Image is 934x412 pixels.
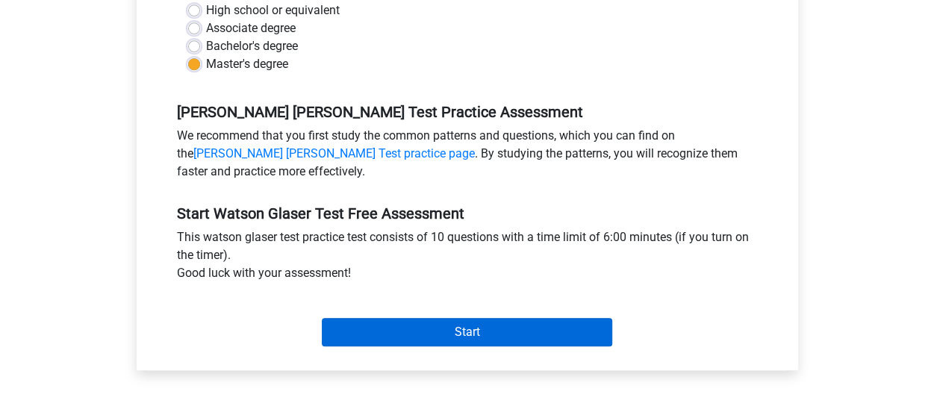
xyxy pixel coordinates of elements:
a: [PERSON_NAME] [PERSON_NAME] Test practice page [193,146,475,160]
div: This watson glaser test practice test consists of 10 questions with a time limit of 6:00 minutes ... [166,228,769,288]
label: Master's degree [206,55,288,73]
input: Start [322,318,612,346]
h5: [PERSON_NAME] [PERSON_NAME] Test Practice Assessment [177,103,758,121]
h5: Start Watson Glaser Test Free Assessment [177,205,758,222]
label: Associate degree [206,19,296,37]
label: High school or equivalent [206,1,340,19]
label: Bachelor's degree [206,37,298,55]
div: We recommend that you first study the common patterns and questions, which you can find on the . ... [166,127,769,187]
